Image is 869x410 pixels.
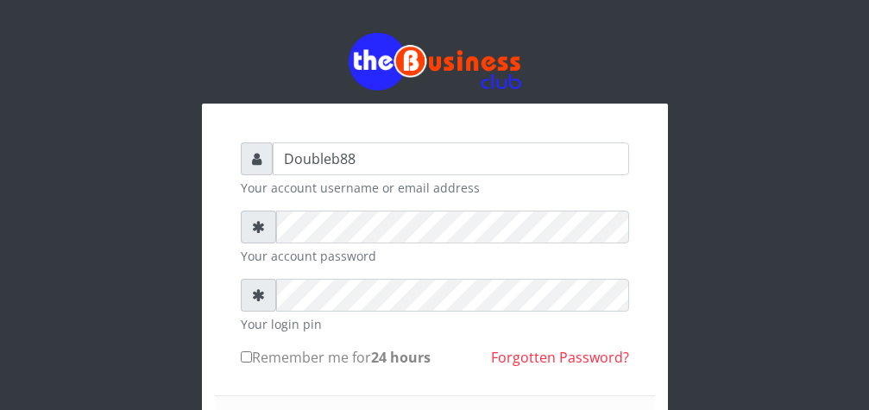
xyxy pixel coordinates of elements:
[241,315,629,333] small: Your login pin
[371,348,431,367] b: 24 hours
[273,142,629,175] input: Username or email address
[491,348,629,367] a: Forgotten Password?
[241,179,629,197] small: Your account username or email address
[241,351,252,363] input: Remember me for24 hours
[241,247,629,265] small: Your account password
[241,347,431,368] label: Remember me for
